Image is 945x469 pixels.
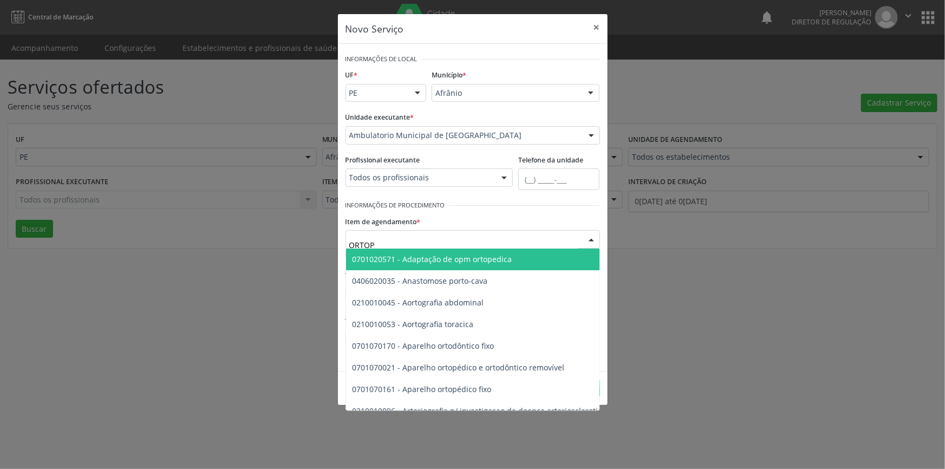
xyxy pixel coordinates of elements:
[349,130,578,141] span: Ambulatorio Municipal de [GEOGRAPHIC_DATA]
[349,172,491,183] span: Todos os profissionais
[518,152,583,169] label: Telefone da unidade
[346,22,404,36] h5: Novo Serviço
[349,234,578,256] input: Buscar por procedimento
[349,88,405,99] span: PE
[586,14,608,41] button: Close
[346,55,418,64] small: Informações de Local
[353,384,492,394] span: 0701070161 - Aparelho ortopédico fixo
[353,254,512,264] span: 0701020571 - Adaptação de opm ortopedica
[353,276,488,286] span: 0406020035 - Anastomose porto-cava
[353,319,474,329] span: 0210010053 - Aortografia toracica
[353,406,678,416] span: 0210010096 - Arteriografia p/ investigacao de doenca arteriosclerotica aorto-iliaca e distal
[435,88,577,99] span: Afrânio
[353,341,494,351] span: 0701070170 - Aparelho ortodôntico fixo
[353,362,565,373] span: 0701070021 - Aparelho ortopédico e ortodôntico removível
[346,201,445,210] small: Informações de Procedimento
[346,152,420,169] label: Profissional executante
[518,168,599,190] input: (__) _____-___
[346,67,358,84] label: UF
[346,213,421,230] label: Item de agendamento
[432,67,466,84] label: Município
[353,297,484,308] span: 0210010045 - Aortografia abdominal
[346,109,414,126] label: Unidade executante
